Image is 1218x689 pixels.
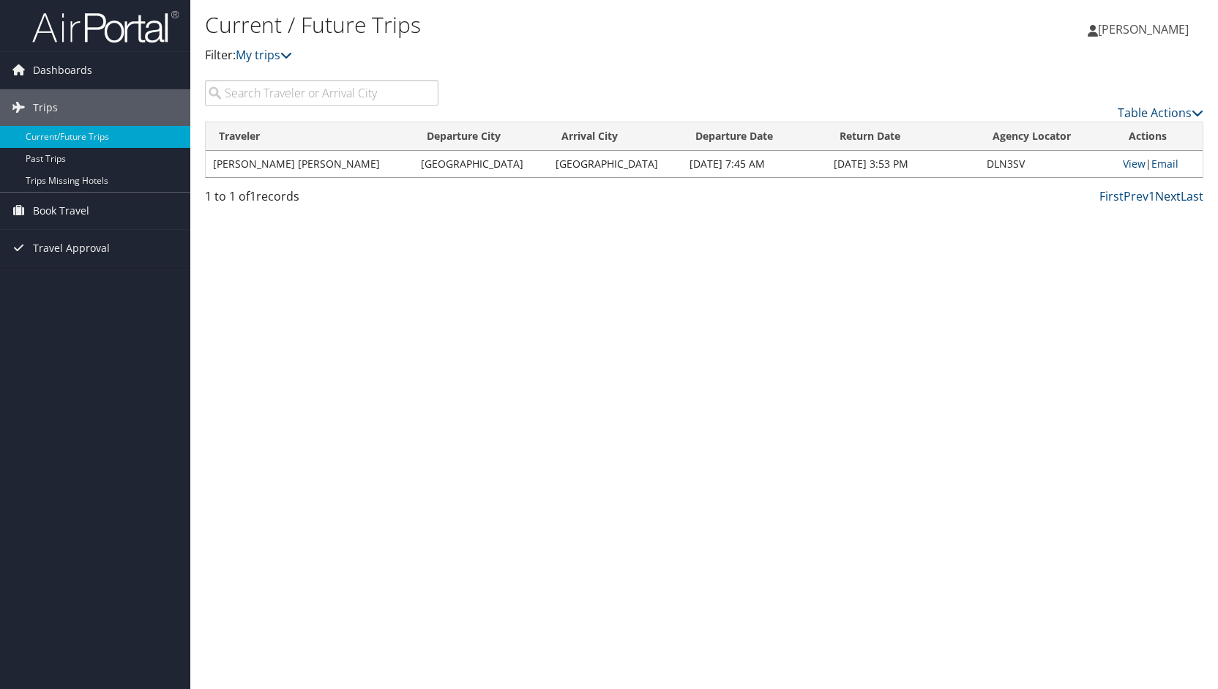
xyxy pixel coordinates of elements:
[1181,188,1203,204] a: Last
[205,46,870,65] p: Filter:
[32,10,179,44] img: airportal-logo.png
[1099,188,1124,204] a: First
[205,80,438,106] input: Search Traveler or Arrival City
[33,89,58,126] span: Trips
[826,122,979,151] th: Return Date: activate to sort column ascending
[205,10,870,40] h1: Current / Future Trips
[33,230,110,267] span: Travel Approval
[33,193,89,229] span: Book Travel
[414,122,548,151] th: Departure City: activate to sort column ascending
[1155,188,1181,204] a: Next
[1116,151,1203,177] td: |
[1123,157,1146,171] a: View
[205,187,438,212] div: 1 to 1 of records
[1098,21,1189,37] span: [PERSON_NAME]
[682,151,826,177] td: [DATE] 7:45 AM
[250,188,256,204] span: 1
[979,122,1116,151] th: Agency Locator: activate to sort column ascending
[206,122,414,151] th: Traveler: activate to sort column ascending
[33,52,92,89] span: Dashboards
[682,122,826,151] th: Departure Date: activate to sort column descending
[548,151,682,177] td: [GEOGRAPHIC_DATA]
[1151,157,1178,171] a: Email
[979,151,1116,177] td: DLN3SV
[826,151,979,177] td: [DATE] 3:53 PM
[548,122,682,151] th: Arrival City: activate to sort column ascending
[1118,105,1203,121] a: Table Actions
[1124,188,1148,204] a: Prev
[206,151,414,177] td: [PERSON_NAME] [PERSON_NAME]
[1148,188,1155,204] a: 1
[236,47,292,63] a: My trips
[414,151,548,177] td: [GEOGRAPHIC_DATA]
[1116,122,1203,151] th: Actions
[1088,7,1203,51] a: [PERSON_NAME]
